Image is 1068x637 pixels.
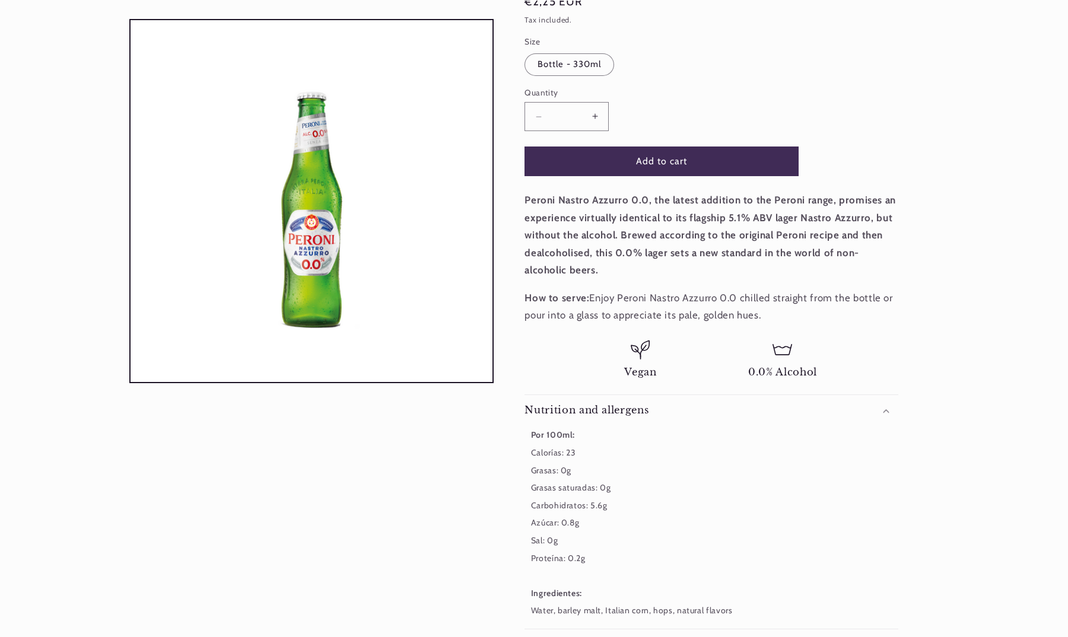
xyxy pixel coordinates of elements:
b: Ingredientes: [531,588,582,598]
legend: Size [525,36,541,47]
span: Vegan [624,366,656,378]
div: Tax included. [525,14,898,27]
p: Enjoy Peroni Nastro Azzurro 0.0 chilled straight from the bottle or pour into a glass to apprecia... [525,289,898,324]
summary: Nutrition and allergens [525,395,898,426]
label: Bottle - 330ml [525,53,614,76]
strong: How to serve: [525,292,589,304]
button: Add to cart [525,146,799,176]
h2: Nutrition and allergens [525,404,649,416]
strong: Peroni Nastro Azzurro 0.0, the latest addition to the Peroni range, promises an experience virtua... [525,194,896,276]
b: Por 100ml: [531,429,575,439]
small: Calorías: 23 Grasas: 0g Grasas saturadas: 0g Carbohidratos: 5.6g Azúcar: 0.8g Sal: 0g Proteína: 0... [531,429,733,615]
span: 0.0% Alcohol [748,366,817,378]
label: Quantity [525,87,799,98]
media-gallery: Gallery Viewer [129,19,494,383]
